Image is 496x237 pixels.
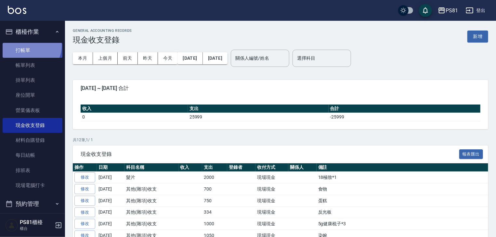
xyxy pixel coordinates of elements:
[74,207,95,218] a: 修改
[288,163,317,172] th: 關係人
[74,184,95,194] a: 修改
[124,163,179,172] th: 科目名稱
[179,163,202,172] th: 收入
[124,206,179,218] td: 其他(雜項)收支
[73,52,93,64] button: 本月
[317,172,495,183] td: 18極致*1
[97,183,124,195] td: [DATE]
[317,218,495,230] td: 5g健康梳子*3
[446,6,458,15] div: PS81
[467,33,488,39] a: 新增
[3,118,62,133] a: 現金收支登錄
[463,5,488,17] button: 登出
[329,105,480,113] th: 合計
[255,163,288,172] th: 收付方式
[73,29,132,33] h2: GENERAL ACCOUNTING RECORDS
[203,52,228,64] button: [DATE]
[97,195,124,206] td: [DATE]
[3,163,62,178] a: 排班表
[3,212,62,229] button: 報表及分析
[459,149,483,159] button: 報表匯出
[3,73,62,88] a: 掛單列表
[255,218,288,230] td: 現場現金
[3,195,62,212] button: 預約管理
[3,88,62,103] a: 座位開單
[255,183,288,195] td: 現場現金
[3,43,62,58] a: 打帳單
[3,58,62,73] a: 帳單列表
[5,219,18,232] img: Person
[419,4,432,17] button: save
[317,206,495,218] td: 反光板
[435,4,461,17] button: PS81
[202,218,227,230] td: 1000
[202,206,227,218] td: 334
[118,52,138,64] button: 前天
[3,133,62,148] a: 材料自購登錄
[124,195,179,206] td: 其他(雜項)收支
[73,163,97,172] th: 操作
[97,206,124,218] td: [DATE]
[202,172,227,183] td: 2000
[97,172,124,183] td: [DATE]
[97,163,124,172] th: 日期
[74,172,95,182] a: 修改
[124,183,179,195] td: 其他(雜項)收支
[81,85,480,92] span: [DATE] ~ [DATE] 合計
[93,52,118,64] button: 上個月
[227,163,255,172] th: 登錄者
[202,195,227,206] td: 750
[317,183,495,195] td: 食物
[317,195,495,206] td: 蛋糕
[329,113,480,121] td: -25999
[255,172,288,183] td: 現場現金
[73,35,132,44] h3: 現金收支登錄
[188,105,329,113] th: 支出
[138,52,158,64] button: 昨天
[8,6,26,14] img: Logo
[20,226,53,231] p: 櫃台
[188,113,329,121] td: 25999
[81,105,188,113] th: 收入
[177,52,202,64] button: [DATE]
[3,178,62,193] a: 現場電腦打卡
[124,218,179,230] td: 其他(雜項)收支
[255,195,288,206] td: 現場現金
[3,148,62,163] a: 每日結帳
[97,218,124,230] td: [DATE]
[459,151,483,157] a: 報表匯出
[20,219,53,226] h5: PS81櫃檯
[255,206,288,218] td: 現場現金
[81,113,188,121] td: 0
[202,183,227,195] td: 700
[158,52,178,64] button: 今天
[317,163,495,172] th: 備註
[3,23,62,40] button: 櫃檯作業
[3,103,62,118] a: 營業儀表板
[202,163,227,172] th: 支出
[74,196,95,206] a: 修改
[124,172,179,183] td: 髮片
[81,151,459,157] span: 現金收支登錄
[74,219,95,229] a: 修改
[467,31,488,43] button: 新增
[73,137,488,143] p: 共 12 筆, 1 / 1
